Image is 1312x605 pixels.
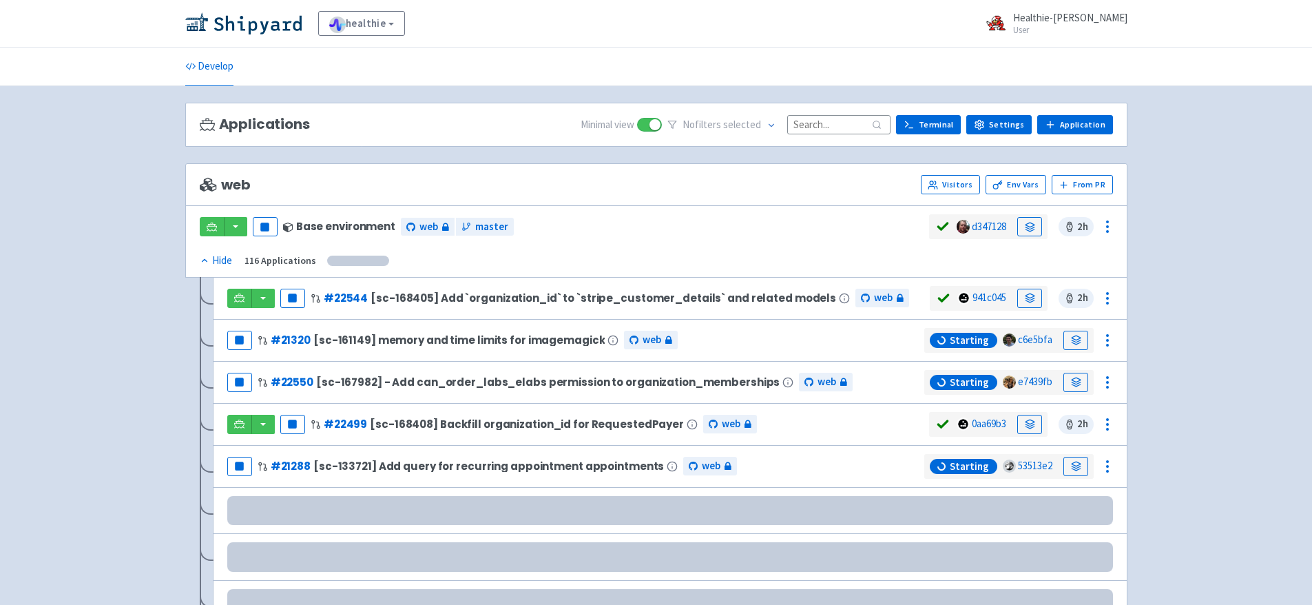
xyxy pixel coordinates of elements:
[244,253,316,269] div: 116 Applications
[581,117,634,133] span: Minimal view
[1059,217,1094,236] span: 2 h
[280,415,305,434] button: Pause
[624,331,678,349] a: web
[972,417,1006,430] a: 0aa69b3
[1018,375,1052,388] a: e7439fb
[227,373,252,392] button: Pause
[1059,289,1094,308] span: 2 h
[950,460,989,473] span: Starting
[683,457,737,475] a: web
[280,289,305,308] button: Pause
[227,457,252,476] button: Pause
[722,416,740,432] span: web
[703,415,757,433] a: web
[271,333,311,347] a: #21320
[818,374,836,390] span: web
[371,292,836,304] span: [sc-168405] Add `organization_id` to `stripe_customer_details` and related models
[324,291,368,305] a: #22544
[1013,11,1127,24] span: Healthie-[PERSON_NAME]
[456,218,514,236] a: master
[950,376,989,389] span: Starting
[986,175,1046,194] a: Env Vars
[1059,415,1094,434] span: 2 h
[1052,175,1113,194] button: From PR
[972,291,1006,304] a: 941c045
[874,290,893,306] span: web
[200,253,233,269] button: Hide
[200,116,310,132] h3: Applications
[787,115,891,134] input: Search...
[318,11,406,36] a: healthie
[253,217,278,236] button: Pause
[271,459,311,473] a: #21288
[475,219,508,235] span: master
[271,375,313,389] a: #22550
[316,376,780,388] span: [sc-167982] - Add can_order_labs_elabs permission to organization_memberships
[1037,115,1112,134] a: Application
[370,418,684,430] span: [sc-168408] Backfill organization_id for RequestedPayer
[683,117,761,133] span: No filter s
[200,253,232,269] div: Hide
[401,218,455,236] a: web
[324,417,367,431] a: #22499
[723,118,761,131] span: selected
[977,12,1127,34] a: Healthie-[PERSON_NAME] User
[921,175,980,194] a: Visitors
[799,373,853,391] a: web
[283,221,395,232] div: Base environment
[227,331,252,350] button: Pause
[313,334,605,346] span: [sc-161149] memory and time limits for imagemagick
[313,460,664,472] span: [sc-133721] Add query for recurring appointment appointments
[966,115,1032,134] a: Settings
[185,48,233,86] a: Develop
[950,334,989,347] span: Starting
[702,458,720,474] span: web
[1018,333,1052,346] a: c6e5bfa
[185,12,302,34] img: Shipyard logo
[200,177,251,193] span: web
[972,220,1006,233] a: d347128
[1013,25,1127,34] small: User
[1018,459,1052,472] a: 53513e2
[643,332,661,348] span: web
[855,289,909,307] a: web
[419,219,438,235] span: web
[896,115,961,134] a: Terminal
